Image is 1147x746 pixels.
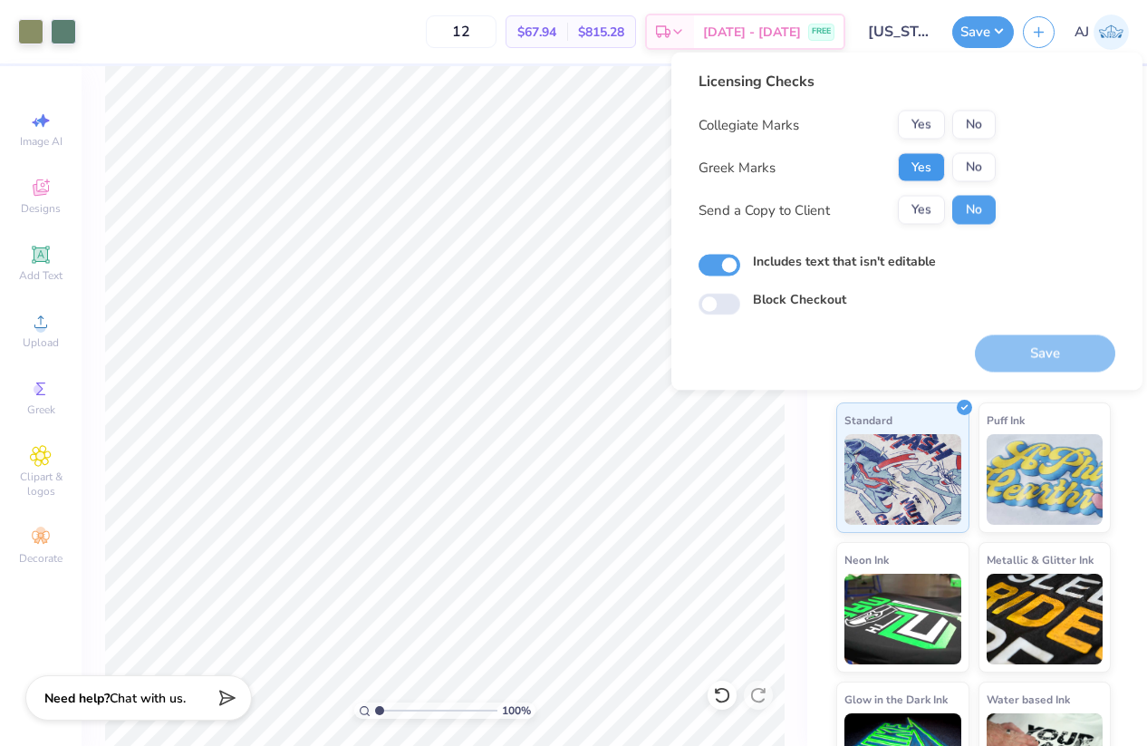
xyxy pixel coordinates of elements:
[987,690,1070,709] span: Water based Ink
[578,23,624,42] span: $815.28
[1094,15,1129,50] img: Armiel John Calzada
[517,23,556,42] span: $67.94
[987,411,1025,430] span: Puff Ink
[812,25,831,38] span: FREE
[844,690,948,709] span: Glow in the Dark Ink
[753,290,846,309] label: Block Checkout
[699,71,996,92] div: Licensing Checks
[844,574,961,664] img: Neon Ink
[987,550,1094,569] span: Metallic & Glitter Ink
[952,16,1014,48] button: Save
[844,434,961,525] img: Standard
[19,268,63,283] span: Add Text
[987,574,1104,664] img: Metallic & Glitter Ink
[898,153,945,182] button: Yes
[987,434,1104,525] img: Puff Ink
[110,690,186,707] span: Chat with us.
[426,15,496,48] input: – –
[21,201,61,216] span: Designs
[502,702,531,719] span: 100 %
[952,111,996,140] button: No
[952,196,996,225] button: No
[844,411,892,430] span: Standard
[699,199,830,220] div: Send a Copy to Client
[699,157,776,178] div: Greek Marks
[898,196,945,225] button: Yes
[854,14,943,50] input: Untitled Design
[753,252,936,271] label: Includes text that isn't editable
[9,470,72,499] span: Clipart & logos
[1075,22,1089,43] span: AJ
[23,335,59,350] span: Upload
[20,134,63,149] span: Image AI
[1075,15,1129,50] a: AJ
[27,402,55,417] span: Greek
[19,551,63,566] span: Decorate
[844,550,889,569] span: Neon Ink
[898,111,945,140] button: Yes
[952,153,996,182] button: No
[699,114,799,135] div: Collegiate Marks
[44,690,110,707] strong: Need help?
[703,23,801,42] span: [DATE] - [DATE]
